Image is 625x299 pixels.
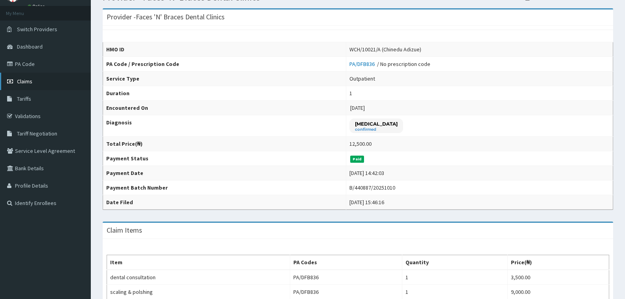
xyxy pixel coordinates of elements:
[107,255,290,270] th: Item
[355,120,398,127] p: [MEDICAL_DATA]
[103,86,346,101] th: Duration
[355,128,398,132] small: confirmed
[17,26,57,33] span: Switch Providers
[103,137,346,151] th: Total Price(₦)
[349,89,352,97] div: 1
[349,60,430,68] div: / No prescription code
[28,4,47,9] a: Online
[17,95,31,102] span: Tariffs
[402,270,508,285] td: 1
[350,104,365,111] span: [DATE]
[103,101,346,115] th: Encountered On
[349,184,395,192] div: B/440887/20251010
[349,60,377,68] a: PA/DFB836
[103,57,346,71] th: PA Code / Prescription Code
[349,75,375,83] div: Outpatient
[103,166,346,181] th: Payment Date
[349,169,384,177] div: [DATE] 14:42:03
[290,255,402,270] th: PA Codes
[103,151,346,166] th: Payment Status
[103,181,346,195] th: Payment Batch Number
[349,198,384,206] div: [DATE] 15:46:16
[349,45,421,53] div: WCH/10021/A (Chinedu Adizue)
[349,140,372,148] div: 12,500.00
[107,227,142,234] h3: Claim Items
[508,270,609,285] td: 3,500.00
[103,115,346,137] th: Diagnosis
[508,255,609,270] th: Price(₦)
[290,270,402,285] td: PA/DFB836
[350,156,364,163] span: Paid
[17,78,32,85] span: Claims
[103,71,346,86] th: Service Type
[17,130,57,137] span: Tariff Negotiation
[107,13,225,21] h3: Provider - Faces 'N' Braces Dental Clinics
[103,42,346,57] th: HMO ID
[17,43,43,50] span: Dashboard
[107,270,290,285] td: dental consultation
[103,195,346,210] th: Date Filed
[402,255,508,270] th: Quantity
